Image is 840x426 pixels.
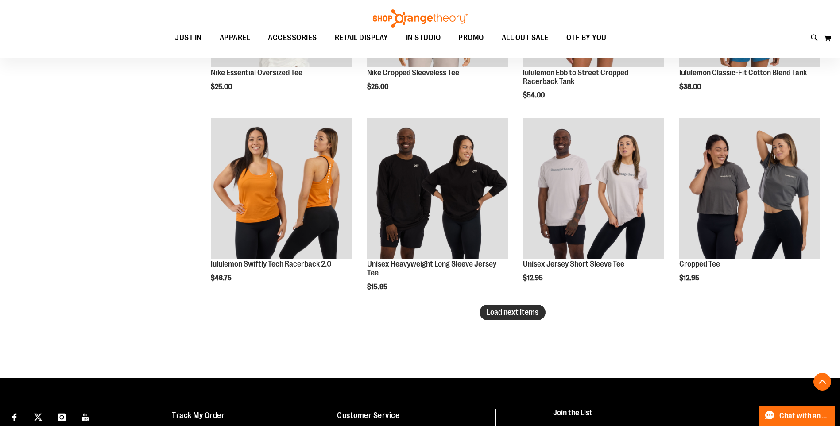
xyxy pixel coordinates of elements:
[220,28,251,48] span: APPAREL
[7,409,22,424] a: Visit our Facebook page
[679,118,820,259] img: OTF Womens Crop Tee Grey
[759,406,835,426] button: Chat with an Expert
[211,68,302,77] a: Nike Essential Oversized Tee
[175,28,202,48] span: JUST IN
[367,283,389,291] span: $15.95
[367,118,508,259] img: OTF Unisex Heavyweight Long Sleeve Jersey Tee Black
[675,113,825,305] div: product
[679,68,807,77] a: lululemon Classic-Fit Cotton Blend Tank
[367,259,496,277] a: Unisex Heavyweight Long Sleeve Jersey Tee
[31,409,46,424] a: Visit our X page
[34,413,42,421] img: Twitter
[367,83,390,91] span: $26.00
[523,68,628,86] a: lululemon Ebb to Street Cropped Racerback Tank
[502,28,549,48] span: ALL OUT SALE
[679,259,720,268] a: Cropped Tee
[813,373,831,391] button: Back To Top
[523,259,624,268] a: Unisex Jersey Short Sleeve Tee
[54,409,70,424] a: Visit our Instagram page
[458,28,484,48] span: PROMO
[211,118,352,260] a: lululemon Swiftly Tech Racerback 2.0
[679,83,702,91] span: $38.00
[372,9,469,28] img: Shop Orangetheory
[519,113,668,305] div: product
[363,113,512,314] div: product
[367,118,508,260] a: OTF Unisex Heavyweight Long Sleeve Jersey Tee Black
[268,28,317,48] span: ACCESSORIES
[211,274,233,282] span: $46.75
[487,308,538,317] span: Load next items
[211,83,233,91] span: $25.00
[78,409,93,424] a: Visit our Youtube page
[523,91,546,99] span: $54.00
[367,68,459,77] a: Nike Cropped Sleeveless Tee
[337,411,399,420] a: Customer Service
[679,118,820,260] a: OTF Womens Crop Tee Grey
[480,305,546,320] button: Load next items
[211,259,332,268] a: lululemon Swiftly Tech Racerback 2.0
[211,118,352,259] img: lululemon Swiftly Tech Racerback 2.0
[779,412,829,420] span: Chat with an Expert
[206,113,356,305] div: product
[523,274,544,282] span: $12.95
[335,28,388,48] span: RETAIL DISPLAY
[679,274,701,282] span: $12.95
[172,411,225,420] a: Track My Order
[523,118,664,260] a: OTF Unisex Jersey SS Tee Grey
[566,28,607,48] span: OTF BY YOU
[553,409,820,425] h4: Join the List
[523,118,664,259] img: OTF Unisex Jersey SS Tee Grey
[406,28,441,48] span: IN STUDIO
